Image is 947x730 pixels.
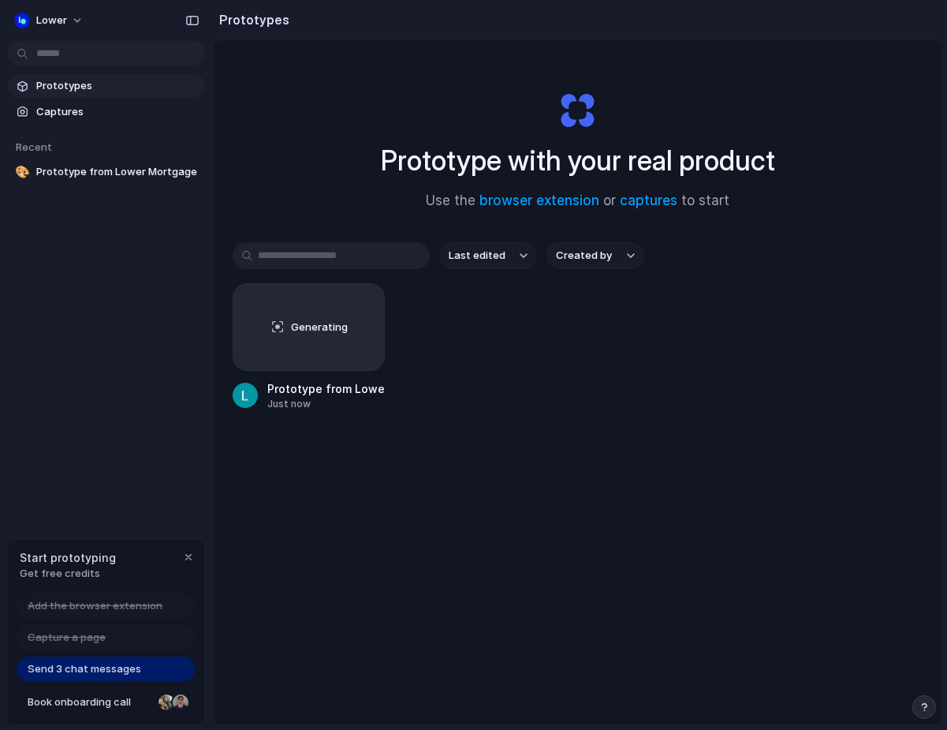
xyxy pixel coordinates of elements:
[449,248,505,264] span: Last edited
[233,283,385,411] a: GeneratingPrototype from Lower MortgageJust now
[213,10,289,29] h2: Prototypes
[426,191,729,212] span: Use the or to start
[8,100,205,124] a: Captures
[439,242,537,269] button: Last edited
[291,320,348,335] span: Generating
[556,248,612,264] span: Created by
[8,8,91,33] button: Lower
[267,397,385,411] div: Just now
[171,693,190,712] div: Christian Iacullo
[546,242,644,269] button: Created by
[36,78,199,94] span: Prototypes
[267,380,385,397] div: Prototype from Lower Mortgage
[8,74,205,98] a: Prototypes
[28,598,162,614] span: Add the browser extension
[36,104,199,120] span: Captures
[157,693,176,712] div: Nicole Kubica
[8,160,205,184] a: 🎨Prototype from Lower Mortgage
[36,13,67,28] span: Lower
[381,140,775,182] h1: Prototype with your real product
[28,630,106,646] span: Capture a page
[17,690,195,715] a: Book onboarding call
[620,193,677,208] a: captures
[20,549,116,566] span: Start prototyping
[20,566,116,582] span: Get free credits
[28,661,141,677] span: Send 3 chat messages
[16,140,52,153] span: Recent
[28,694,152,710] span: Book onboarding call
[14,164,30,180] div: 🎨
[36,164,199,180] span: Prototype from Lower Mortgage
[479,193,599,208] a: browser extension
